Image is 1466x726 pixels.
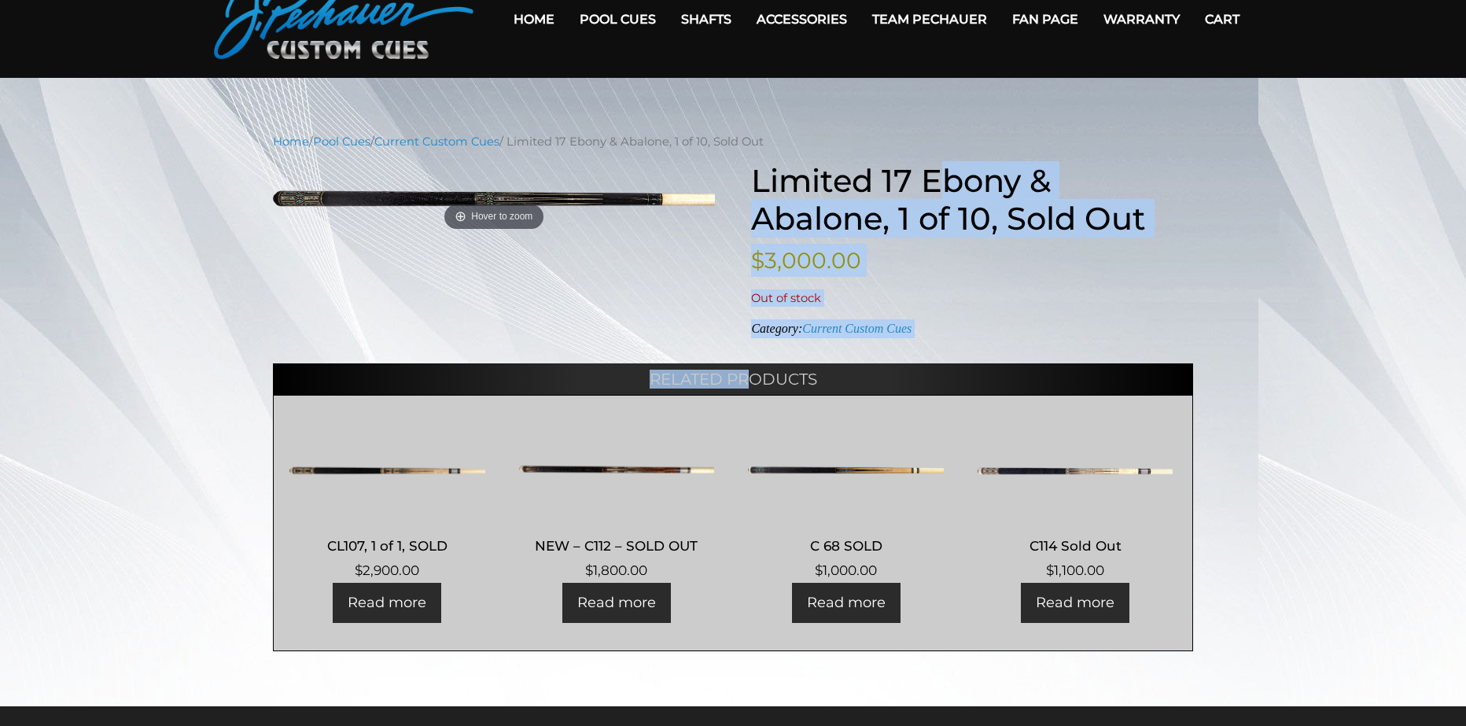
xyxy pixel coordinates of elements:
bdi: 1,800.00 [585,562,647,578]
img: C 68 SOLD [748,423,944,518]
a: C 68 SOLD $1,000.00 [748,423,944,581]
h2: NEW – C112 – SOLD OUT [519,532,715,561]
a: Current Custom Cues [802,322,912,335]
bdi: 2,900.00 [355,562,419,578]
h1: Limited 17 Ebony & Abalone, 1 of 10, Sold Out [751,162,1193,238]
a: CL107, 1 of 1, SOLD $2,900.00 [289,423,485,581]
a: Current Custom Cues [374,135,499,149]
span: $ [585,562,593,578]
span: $ [1046,562,1054,578]
span: $ [815,562,823,578]
span: $ [751,247,764,274]
img: C114 Sold Out [978,423,1173,518]
img: limited-17-cutout.png [273,162,715,235]
a: NEW – C112 – SOLD OUT $1,800.00 [519,423,715,581]
a: Read more about “C 68 SOLD” [792,583,901,623]
bdi: 3,000.00 [751,247,861,274]
h2: C114 Sold Out [978,532,1173,561]
bdi: 1,100.00 [1046,562,1104,578]
bdi: 1,000.00 [815,562,877,578]
span: Category: [751,322,912,335]
a: Read more about “NEW - C112 - SOLD OUT” [562,583,671,623]
h2: CL107, 1 of 1, SOLD [289,532,485,561]
h2: C 68 SOLD [748,532,944,561]
img: NEW - C112 - SOLD OUT [519,423,715,518]
p: Out of stock [751,289,1193,307]
span: $ [355,562,363,578]
img: CL107, 1 of 1, SOLD [289,423,485,518]
nav: Breadcrumb [273,133,1193,150]
a: Pool Cues [313,135,370,149]
a: Home [273,135,309,149]
h2: Related products [273,363,1193,395]
a: C114 Sold Out $1,100.00 [978,423,1173,581]
a: Read more about “C114 Sold Out” [1021,583,1129,623]
a: Hover to zoom [273,162,715,235]
a: Read more about “CL107, 1 of 1, SOLD” [333,583,441,623]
